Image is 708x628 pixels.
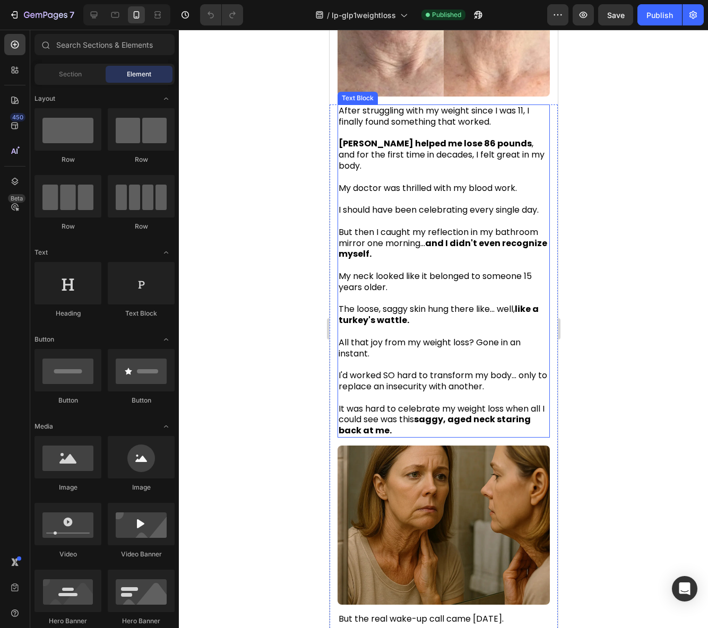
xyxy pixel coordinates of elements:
button: Publish [637,4,682,25]
div: Image [34,483,101,492]
div: Row [34,222,101,231]
span: Button [34,335,54,344]
div: Hero Banner [34,616,101,626]
span: Toggle open [158,418,175,435]
div: Hero Banner [108,616,175,626]
div: Video Banner [108,549,175,559]
div: Image [108,483,175,492]
div: Undo/Redo [200,4,243,25]
span: Media [34,422,53,431]
div: Row [108,222,175,231]
span: Published [432,10,461,20]
div: Open Intercom Messenger [672,576,697,601]
button: 7 [4,4,79,25]
span: Section [59,69,82,79]
div: Publish [646,10,673,21]
div: 450 [10,113,25,121]
span: Toggle open [158,244,175,261]
span: Text [34,248,48,257]
span: / [327,10,330,21]
div: Heading [34,309,101,318]
div: Video [34,549,101,559]
p: 7 [70,8,74,21]
iframe: Design area [330,30,558,628]
div: Text Block [108,309,175,318]
span: Element [127,69,151,79]
input: Search Sections & Elements [34,34,175,55]
span: Toggle open [158,331,175,348]
div: Row [108,155,175,164]
div: Row [34,155,101,164]
div: Beta [8,194,25,203]
div: Button [108,396,175,405]
span: Save [607,11,625,20]
button: Save [598,4,633,25]
div: Button [34,396,101,405]
span: Layout [34,94,55,103]
span: lp-glp1weightloss [332,10,396,21]
span: Toggle open [158,90,175,107]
